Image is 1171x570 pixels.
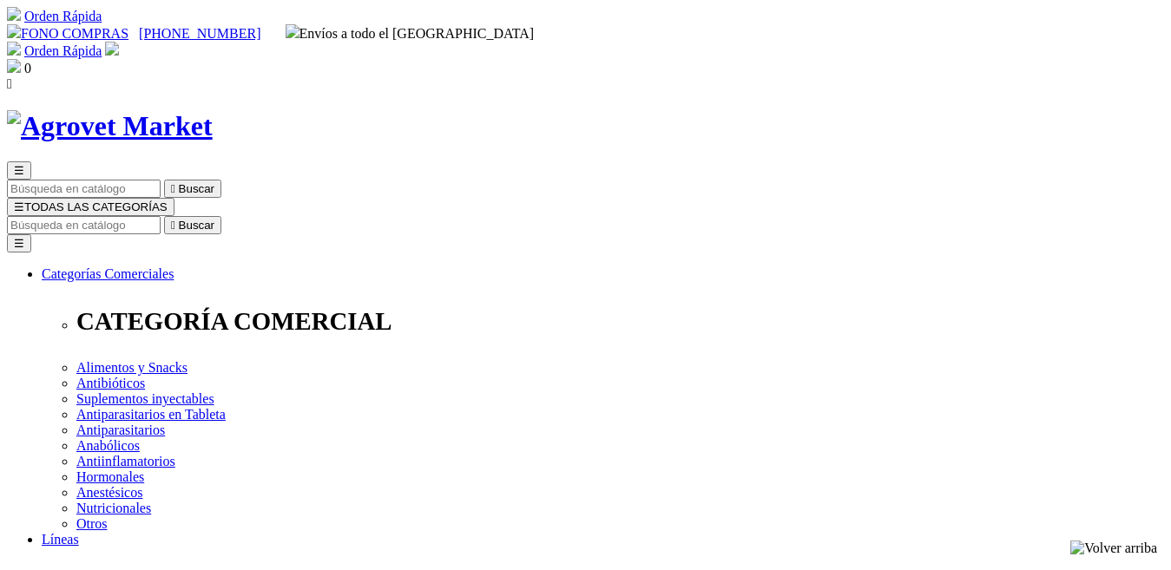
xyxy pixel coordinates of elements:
a: Suplementos inyectables [76,391,214,406]
button: ☰ [7,161,31,180]
a: [PHONE_NUMBER] [139,26,260,41]
span: Buscar [179,182,214,195]
a: Antibióticos [76,376,145,390]
span: ☰ [14,200,24,213]
img: shopping-cart.svg [7,7,21,21]
a: Orden Rápida [24,9,102,23]
img: shopping-cart.svg [7,42,21,56]
a: FONO COMPRAS [7,26,128,41]
input: Buscar [7,216,161,234]
span: Envíos a todo el [GEOGRAPHIC_DATA] [286,26,535,41]
a: Anabólicos [76,438,140,453]
a: Categorías Comerciales [42,266,174,281]
span: Buscar [179,219,214,232]
p: CATEGORÍA COMERCIAL [76,307,1164,336]
button: ☰ [7,234,31,252]
a: Anestésicos [76,485,142,500]
img: user.svg [105,42,119,56]
button: ☰TODAS LAS CATEGORÍAS [7,198,174,216]
span: 0 [24,61,31,75]
a: Orden Rápida [24,43,102,58]
img: phone.svg [7,24,21,38]
a: Hormonales [76,469,144,484]
a: Líneas [42,532,79,547]
img: Agrovet Market [7,110,213,142]
button:  Buscar [164,180,221,198]
a: Antiparasitarios [76,423,165,437]
span: ☰ [14,164,24,177]
a: Alimentos y Snacks [76,360,187,375]
a: Antiinflamatorios [76,454,175,468]
a: Nutricionales [76,501,151,515]
a: Otros [76,516,108,531]
input: Buscar [7,180,161,198]
img: shopping-bag.svg [7,59,21,73]
i:  [171,182,175,195]
img: Volver arriba [1070,541,1157,556]
i:  [171,219,175,232]
button:  Buscar [164,216,221,234]
a: Antiparasitarios en Tableta [76,407,226,422]
img: delivery-truck.svg [286,24,299,38]
a: Acceda a su cuenta de cliente [105,43,119,58]
i:  [7,76,12,91]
